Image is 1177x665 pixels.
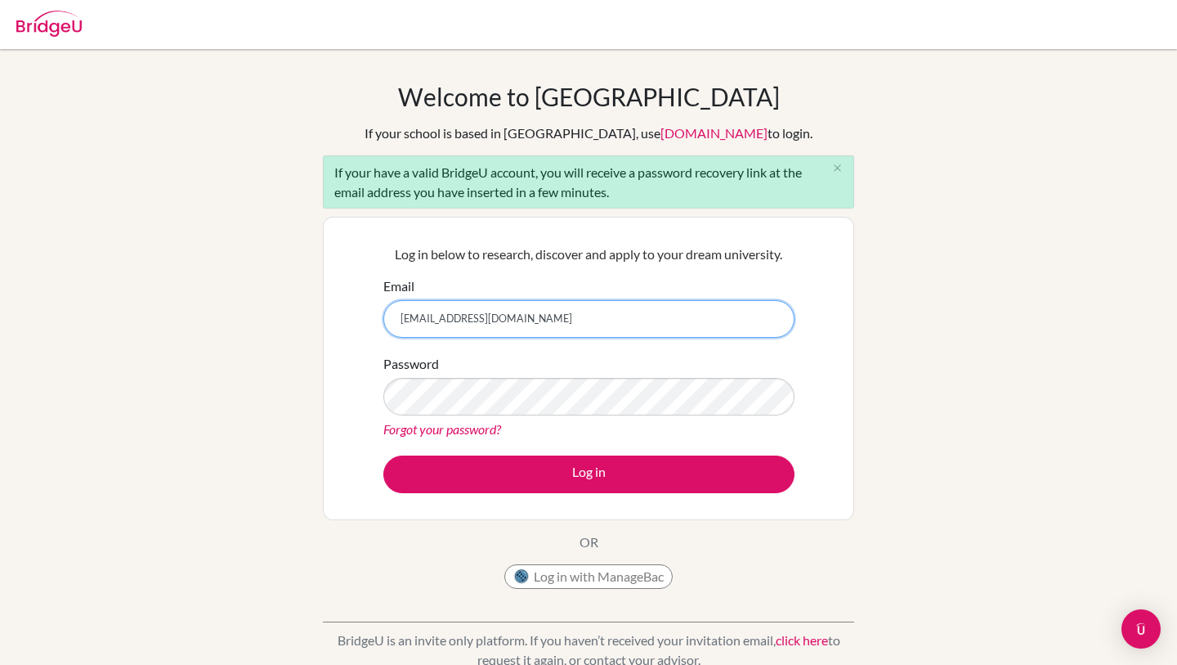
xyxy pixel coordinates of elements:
button: Log in with ManageBac [504,564,673,589]
a: click here [776,632,828,648]
img: Bridge-U [16,11,82,37]
p: Log in below to research, discover and apply to your dream university. [383,245,794,264]
button: Close [821,156,853,181]
a: [DOMAIN_NAME] [660,125,768,141]
label: Password [383,354,439,374]
div: If your school is based in [GEOGRAPHIC_DATA], use to login. [365,124,812,143]
a: Forgot your password? [383,421,501,437]
i: close [831,162,844,174]
div: Open Intercom Messenger [1121,609,1161,649]
div: If your have a valid BridgeU account, you will receive a password recovery link at the email addr... [323,155,854,209]
label: Email [383,276,414,296]
h1: Welcome to [GEOGRAPHIC_DATA] [398,82,780,111]
p: OR [580,532,598,552]
button: Log in [383,456,794,493]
